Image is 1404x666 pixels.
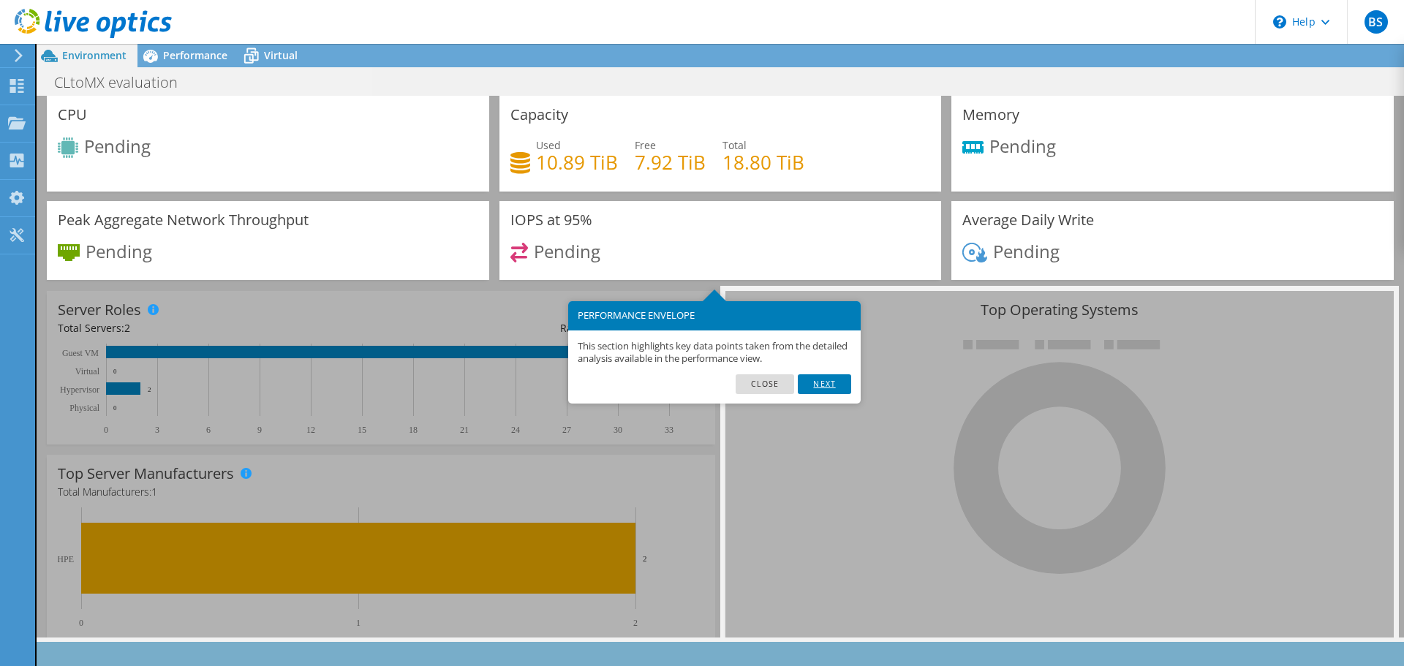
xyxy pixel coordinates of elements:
[578,311,851,320] h3: PERFORMANCE ENVELOPE
[48,75,200,91] h1: CLtoMX evaluation
[1273,15,1286,29] svg: \n
[1365,10,1388,34] span: BS
[62,48,127,62] span: Environment
[578,340,851,365] p: This section highlights key data points taken from the detailed analysis available in the perform...
[264,48,298,62] span: Virtual
[736,374,795,393] a: Close
[163,48,227,62] span: Performance
[798,374,850,393] a: Next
